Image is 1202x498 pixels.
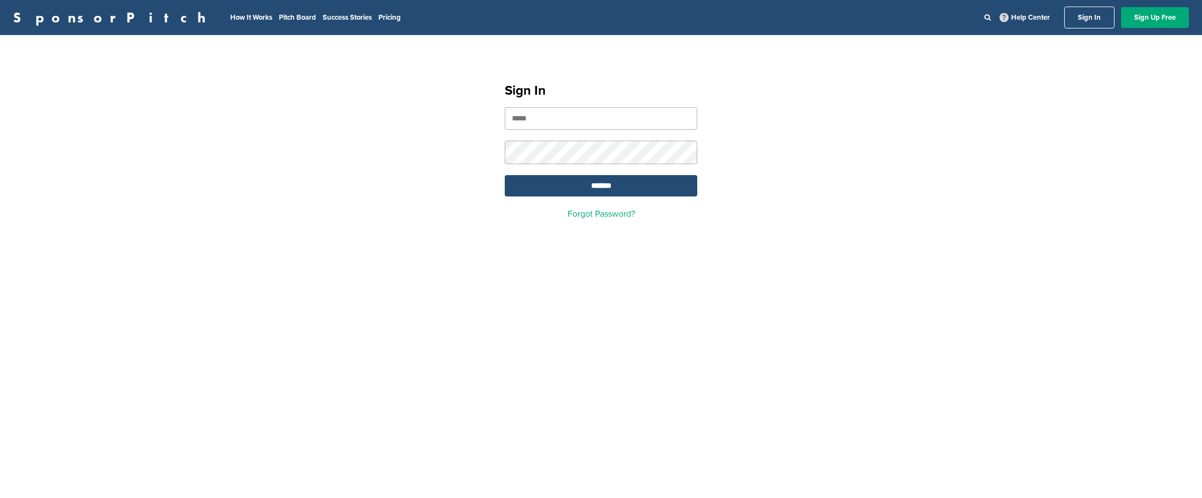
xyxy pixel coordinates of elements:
a: Success Stories [323,13,372,22]
a: How It Works [230,13,272,22]
h1: Sign In [505,81,697,101]
a: Forgot Password? [568,209,635,219]
a: Pitch Board [279,13,316,22]
a: Help Center [997,11,1052,24]
a: Sign Up Free [1121,7,1189,28]
a: Pricing [378,13,401,22]
a: Sign In [1064,7,1115,28]
a: SponsorPitch [13,10,213,25]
